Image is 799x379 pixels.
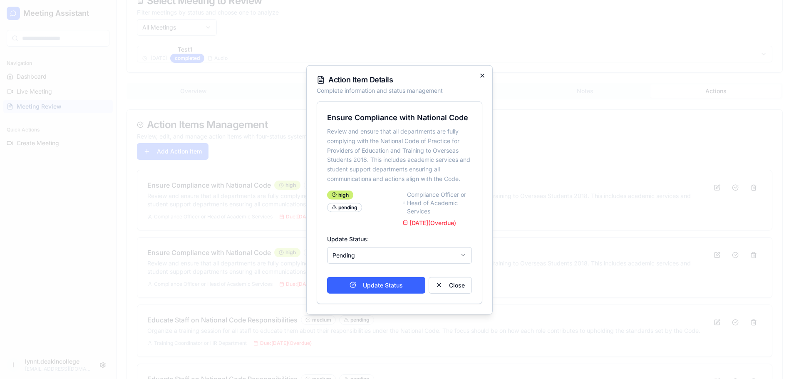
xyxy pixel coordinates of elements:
[327,111,472,123] h3: Ensure Compliance with National Code
[407,190,472,215] span: Compliance Officer or Head of Academic Services
[327,235,369,242] label: Update Status:
[317,75,482,84] h2: Action Item Details
[409,218,456,227] span: [DATE] (Overdue)
[327,190,353,199] div: high
[317,86,482,94] p: Complete information and status management
[429,277,472,293] button: Close
[327,203,362,212] div: pending
[327,126,472,183] p: Review and ensure that all departments are fully complying with the National Code of Practice for...
[327,277,425,293] button: Update Status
